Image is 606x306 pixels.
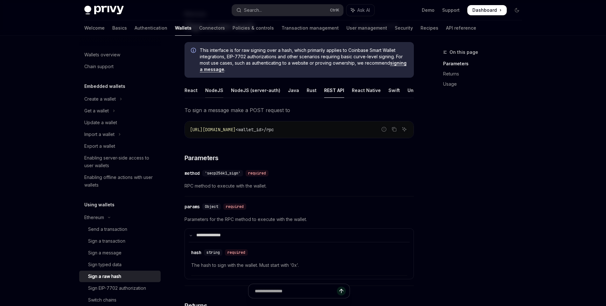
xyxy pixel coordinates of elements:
[421,20,438,36] a: Recipes
[205,83,223,98] div: NodeJS
[357,7,370,13] span: Ask AI
[388,83,400,98] div: Swift
[337,287,346,295] button: Send message
[79,247,161,259] a: Sign a message
[79,271,161,282] a: Sign a raw hash
[79,294,161,306] a: Switch chains
[88,237,125,245] div: Sign a transaction
[467,5,507,15] a: Dashboard
[84,131,115,138] div: Import a wallet
[185,216,414,223] span: Parameters for the RPC method to execute with the wallet.
[191,249,201,256] div: hash
[199,20,225,36] a: Connectors
[449,48,478,56] span: On this page
[79,282,161,294] a: Sign EIP-7702 authorization
[307,83,317,98] div: Rust
[225,249,248,256] div: required
[79,129,161,140] button: Toggle Import a wallet section
[84,95,116,103] div: Create a wallet
[79,49,161,60] a: Wallets overview
[191,48,197,54] svg: Info
[79,212,161,223] button: Toggle Ethereum section
[380,125,388,133] button: Report incorrect code
[79,93,161,105] button: Toggle Create a wallet section
[88,284,146,292] div: Sign EIP-7702 authorization
[442,7,460,13] a: Support
[390,125,398,133] button: Copy the contents from the code block
[175,20,192,36] a: Wallets
[185,153,219,162] span: Parameters
[185,106,414,115] span: To sign a message make a POST request to
[346,20,387,36] a: User management
[84,82,125,90] h5: Embedded wallets
[84,51,120,59] div: Wallets overview
[84,201,115,209] h5: Using wallets
[185,203,200,210] div: params
[244,6,262,14] div: Search...
[112,20,127,36] a: Basics
[346,4,374,16] button: Toggle assistant panel
[84,63,114,70] div: Chain support
[330,8,339,13] span: Ctrl K
[205,171,240,176] span: 'secp256k1_sign'
[185,170,200,176] div: method
[200,47,407,73] span: This interface is for raw signing over a hash, which primarily applies to Coinbase Smart Wallet i...
[422,7,435,13] a: Demo
[443,59,527,69] a: Parameters
[446,20,476,36] a: API reference
[84,214,104,221] div: Ethereum
[223,203,246,210] div: required
[236,127,274,132] span: <wallet_id>/rpc
[79,152,161,171] a: Enabling server-side access to user wallets
[84,174,157,189] div: Enabling offline actions with user wallets
[185,182,414,190] span: RPC method to execute with the wallet.
[79,140,161,152] a: Export a wallet
[84,107,109,115] div: Get a wallet
[206,250,220,255] span: string
[84,154,157,169] div: Enabling server-side access to user wallets
[79,117,161,128] a: Update a wallet
[443,79,527,89] a: Usage
[443,69,527,79] a: Returns
[84,119,117,126] div: Update a wallet
[232,4,343,16] button: Open search
[79,224,161,235] a: Send a transaction
[79,259,161,270] a: Sign typed data
[88,249,122,257] div: Sign a message
[79,172,161,191] a: Enabling offline actions with user wallets
[79,235,161,247] a: Sign a transaction
[400,125,408,133] button: Ask AI
[472,7,497,13] span: Dashboard
[79,105,161,117] button: Toggle Get a wallet section
[191,261,407,269] span: The hash to sign with the wallet. Must start with ‘0x’.
[88,273,121,280] div: Sign a raw hash
[185,83,198,98] div: React
[84,142,115,150] div: Export a wallet
[352,83,381,98] div: React Native
[512,5,522,15] button: Toggle dark mode
[231,83,280,98] div: NodeJS (server-auth)
[288,83,299,98] div: Java
[135,20,167,36] a: Authentication
[407,83,419,98] div: Unity
[324,83,344,98] div: REST API
[233,20,274,36] a: Policies & controls
[246,170,268,176] div: required
[84,20,105,36] a: Welcome
[205,204,218,209] span: Object
[88,225,127,233] div: Send a transaction
[282,20,339,36] a: Transaction management
[79,61,161,72] a: Chain support
[395,20,413,36] a: Security
[190,127,236,132] span: [URL][DOMAIN_NAME]
[88,261,122,268] div: Sign typed data
[255,284,337,298] input: Ask a question...
[88,296,116,304] div: Switch chains
[84,6,124,15] img: dark logo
